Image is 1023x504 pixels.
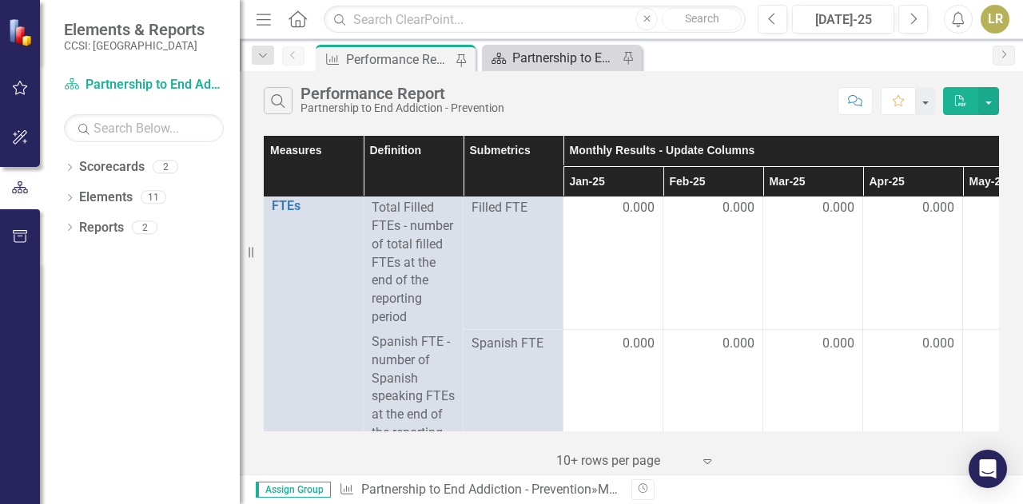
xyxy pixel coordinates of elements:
td: Double-Click to Edit [563,194,663,330]
div: » » [339,481,619,499]
td: Double-Click to Edit [763,329,863,465]
span: 0.000 [822,199,854,217]
span: 0.000 [722,335,754,353]
span: 0.000 [922,335,954,353]
span: Spanish FTE [472,335,555,353]
span: 0.000 [623,335,655,353]
a: Reports [79,219,124,237]
a: Partnership to End Addiction Landing Page [486,48,618,68]
span: 0.000 [722,199,754,217]
td: Double-Click to Edit [763,194,863,330]
span: Elements & Reports [64,20,205,39]
div: Partnership to End Addiction - Prevention [301,102,504,114]
p: Total Filled FTEs - number of total filled FTEs at the end of the reporting period [372,199,455,330]
td: Double-Click to Edit [563,329,663,465]
td: Double-Click to Edit [863,194,963,330]
div: Partnership to End Addiction Landing Page [512,48,618,68]
span: 0.000 [623,199,655,217]
span: Search [685,12,719,25]
img: ClearPoint Strategy [8,18,36,46]
a: Elements [79,189,133,207]
span: Assign Group [256,482,331,498]
input: Search Below... [64,114,224,142]
td: Double-Click to Edit [663,194,763,330]
span: 0.000 [922,199,954,217]
input: Search ClearPoint... [324,6,746,34]
button: [DATE]-25 [792,5,894,34]
td: Double-Click to Edit [663,329,763,465]
span: 0.000 [822,335,854,353]
div: Open Intercom Messenger [969,450,1007,488]
a: Partnership to End Addiction - Prevention [64,76,224,94]
td: Double-Click to Edit [863,329,963,465]
span: Filled FTE [472,199,555,217]
button: LR [981,5,1009,34]
div: 2 [132,220,157,234]
a: Measures [598,482,653,497]
div: Performance Report [301,85,504,102]
a: Scorecards [79,158,145,177]
p: Spanish FTE - number of Spanish speaking FTEs at the end of the reporting period [372,330,455,464]
div: 2 [153,161,178,174]
div: [DATE]-25 [798,10,889,30]
a: Partnership to End Addiction - Prevention [361,482,591,497]
a: FTEs [272,199,355,213]
button: Search [662,8,742,30]
div: 11 [141,191,166,204]
div: Performance Report [346,50,452,69]
small: CCSI: [GEOGRAPHIC_DATA] [64,39,205,52]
